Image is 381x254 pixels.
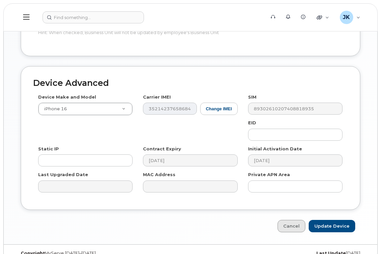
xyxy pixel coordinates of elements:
button: Change IMEI [200,103,238,115]
input: Find something... [43,11,144,23]
a: Cancel [278,220,305,232]
label: Private APN Area [248,171,290,178]
input: Update Device [309,220,355,232]
h2: Device Advanced [33,79,348,88]
p: Hint: When checked, Business Unit will not be updated by employee's Business Unit [38,29,238,36]
label: EID [248,120,256,126]
label: Carrier IMEI [143,94,171,100]
label: MAC Address [143,171,175,178]
label: Last Upgraded Date [38,171,88,178]
label: Contract Expiry [143,146,181,152]
span: JK [343,13,350,21]
label: Initial Activation Date [248,146,302,152]
label: Device Make and Model [38,94,96,100]
a: iPhone 16 [39,103,132,115]
div: Quicklinks [312,11,334,24]
label: SIM [248,94,256,100]
span: iPhone 16 [40,106,67,112]
div: Jayson Kralkay [335,11,365,24]
label: Static IP [38,146,59,152]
